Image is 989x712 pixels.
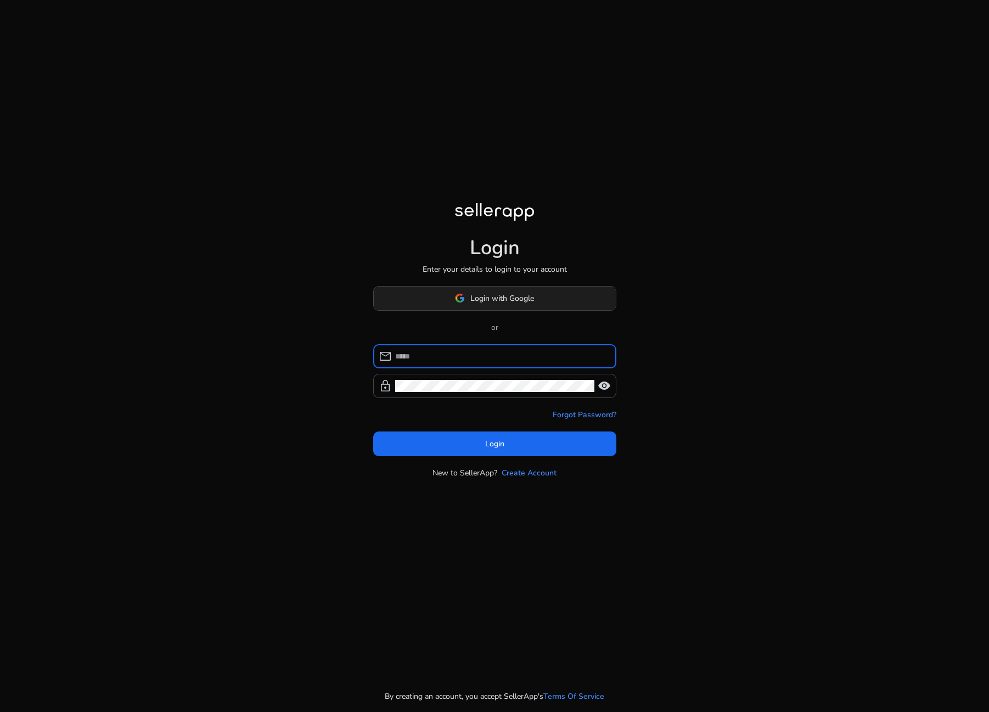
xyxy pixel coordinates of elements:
button: Login with Google [373,286,616,311]
h1: Login [470,236,520,260]
a: Forgot Password? [553,409,616,421]
span: mail [379,350,392,363]
p: or [373,322,616,333]
a: Terms Of Service [543,691,604,702]
span: lock [379,379,392,393]
p: Enter your details to login to your account [423,264,567,275]
a: Create Account [502,467,557,479]
button: Login [373,431,616,456]
span: Login with Google [470,293,534,304]
p: New to SellerApp? [432,467,497,479]
span: Login [485,438,504,450]
span: visibility [598,379,611,393]
img: google-logo.svg [455,293,465,303]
